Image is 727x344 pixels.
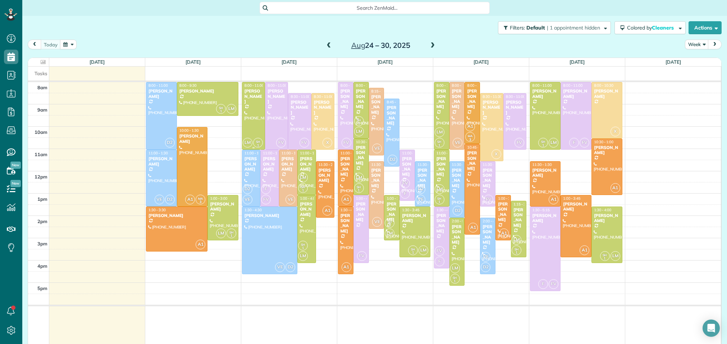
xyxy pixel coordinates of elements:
[387,100,406,104] span: 8:45 - 11:45
[400,178,410,188] span: FV
[185,195,195,204] span: A1
[300,138,309,148] span: FV
[244,151,264,155] span: 11:00 - 1:30
[219,106,223,110] span: SH
[371,89,391,94] span: 8:15 - 11:15
[243,138,252,148] span: LM
[357,251,367,261] span: FV
[603,253,607,257] span: SH
[243,184,252,194] span: D2
[148,83,168,88] span: 8:00 - 11:00
[378,59,393,65] a: [DATE]
[452,168,463,189] div: [PERSON_NAME]
[300,156,314,172] div: [PERSON_NAME]
[340,213,351,234] div: [PERSON_NAME]
[452,219,469,223] span: 2:00 - 5:00
[244,156,258,172] div: [PERSON_NAME]
[210,202,236,212] div: [PERSON_NAME]
[388,220,392,224] span: SH
[400,189,410,199] span: F
[388,155,397,164] span: D2
[244,208,262,212] span: 1:30 - 4:30
[515,138,524,148] span: FV
[594,89,620,99] div: [PERSON_NAME]
[354,127,364,136] span: LM
[483,162,502,167] span: 11:30 - 1:30
[416,184,425,194] span: D2
[148,156,175,167] div: [PERSON_NAME]
[301,185,305,189] span: SH
[611,183,620,193] span: A1
[155,195,164,204] span: VE
[452,83,471,88] span: 8:00 - 11:00
[435,127,444,137] span: LM
[594,145,620,155] div: [PERSON_NAME]
[498,202,509,222] div: [PERSON_NAME]
[227,104,236,114] span: LM
[387,196,404,201] span: 1:00 - 3:00
[323,206,332,216] span: A1
[35,129,47,135] span: 10am
[179,128,199,133] span: 10:00 - 1:30
[291,94,310,99] span: 8:30 - 11:00
[256,140,260,144] span: SH
[563,89,589,99] div: [PERSON_NAME]
[498,21,611,34] button: Filters: Default | 1 appointment hidden
[512,249,521,256] small: 1
[494,21,611,34] a: Filters: Default | 1 appointment hidden
[506,94,525,99] span: 8:30 - 11:00
[689,21,722,34] button: Actions
[37,263,47,269] span: 4pm
[165,195,175,204] span: D2
[419,245,428,255] span: LM
[532,162,552,167] span: 11:30 - 1:30
[452,162,471,167] span: 11:30 - 2:00
[37,218,47,224] span: 2pm
[580,245,589,255] span: A1
[435,257,444,266] span: F
[453,206,462,216] span: D2
[282,151,301,155] span: 11:00 - 1:30
[261,195,271,204] span: FV
[281,156,295,172] div: [PERSON_NAME]
[513,207,524,228] div: [PERSON_NAME]
[385,228,394,238] span: LM
[482,168,493,189] div: [PERSON_NAME]
[300,151,319,155] span: 11:00 - 1:00
[402,151,421,155] span: 11:00 - 1:15
[436,151,456,155] span: 11:00 - 1:30
[351,41,365,50] span: Aug
[298,251,308,261] span: LM
[179,83,197,88] span: 8:00 - 9:30
[611,127,620,136] span: X
[563,83,582,88] span: 8:00 - 11:00
[408,249,417,256] small: 1
[549,138,558,148] span: LM
[402,213,428,223] div: [PERSON_NAME]
[37,107,47,113] span: 9am
[285,195,295,204] span: VE
[35,71,47,76] span: Tasks
[290,100,309,115] div: [PERSON_NAME]
[532,208,550,212] span: 1:30 - 5:15
[301,243,305,246] span: SH
[355,120,363,127] small: 1
[28,40,41,49] button: prev
[526,24,545,31] span: Default
[570,59,585,65] a: [DATE]
[483,94,502,99] span: 8:30 - 11:30
[261,184,271,194] span: F
[451,278,459,285] small: 1
[515,247,519,251] span: SH
[356,83,375,88] span: 8:00 - 10:30
[227,232,236,239] small: 1
[506,100,524,115] div: [PERSON_NAME]
[437,140,442,144] span: SH
[600,255,609,262] small: 1
[538,279,548,289] span: F
[437,196,442,200] span: SH
[216,108,225,115] small: 1
[499,228,509,238] span: A1
[547,24,600,31] span: | 1 appointment hidden
[148,151,168,155] span: 11:00 - 1:30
